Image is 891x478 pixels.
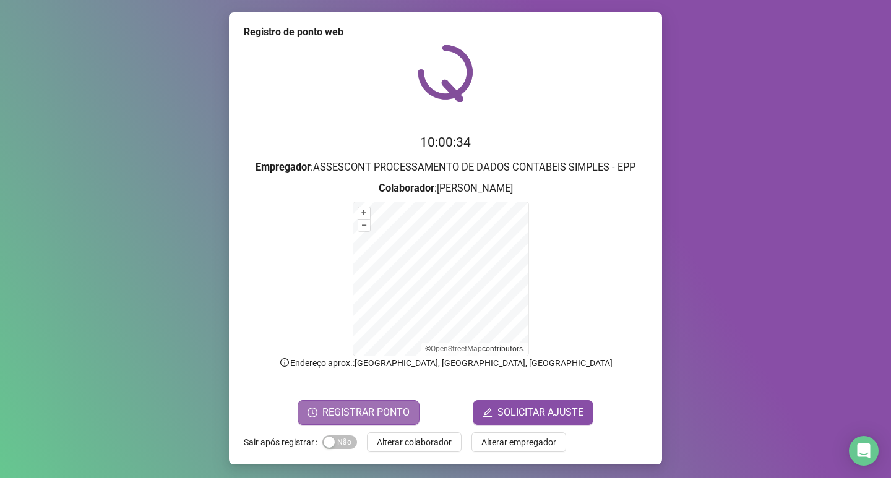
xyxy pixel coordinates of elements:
[308,408,317,417] span: clock-circle
[358,220,370,231] button: –
[481,435,556,449] span: Alterar empregador
[358,207,370,219] button: +
[279,357,290,368] span: info-circle
[322,405,410,420] span: REGISTRAR PONTO
[471,432,566,452] button: Alterar empregador
[425,344,525,353] li: © contributors.
[483,408,493,417] span: edit
[367,432,462,452] button: Alterar colaborador
[418,45,473,102] img: QRPoint
[379,182,434,194] strong: Colaborador
[420,135,471,150] time: 10:00:34
[256,161,311,173] strong: Empregador
[849,436,879,466] div: Open Intercom Messenger
[244,432,322,452] label: Sair após registrar
[377,435,452,449] span: Alterar colaborador
[244,25,647,40] div: Registro de ponto web
[244,160,647,176] h3: : ASSESCONT PROCESSAMENTO DE DADOS CONTABEIS SIMPLES - EPP
[431,344,482,353] a: OpenStreetMap
[497,405,583,420] span: SOLICITAR AJUSTE
[244,356,647,370] p: Endereço aprox. : [GEOGRAPHIC_DATA], [GEOGRAPHIC_DATA], [GEOGRAPHIC_DATA]
[298,400,420,425] button: REGISTRAR PONTO
[244,181,647,197] h3: : [PERSON_NAME]
[473,400,593,425] button: editSOLICITAR AJUSTE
